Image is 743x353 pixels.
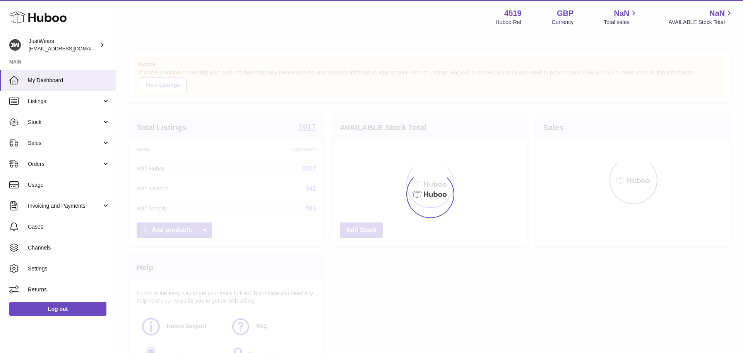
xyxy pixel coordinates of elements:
[29,45,114,52] span: [EMAIL_ADDRESS][DOMAIN_NAME]
[28,265,110,272] span: Settings
[28,244,110,251] span: Channels
[28,181,110,189] span: Usage
[504,8,522,19] strong: 4519
[28,160,102,168] span: Orders
[28,223,110,231] span: Cases
[709,8,725,19] span: NaN
[28,98,102,105] span: Listings
[614,8,629,19] span: NaN
[28,119,102,126] span: Stock
[9,39,21,51] img: internalAdmin-4519@internal.huboo.com
[29,38,98,52] div: JustWears
[668,19,734,26] span: AVAILABLE Stock Total
[604,19,638,26] span: Total sales
[28,77,110,84] span: My Dashboard
[28,286,110,293] span: Returns
[557,8,574,19] strong: GBP
[28,139,102,147] span: Sales
[668,8,734,26] a: NaN AVAILABLE Stock Total
[552,19,574,26] div: Currency
[9,302,106,316] a: Log out
[28,202,102,210] span: Invoicing and Payments
[604,8,638,26] a: NaN Total sales
[496,19,522,26] div: Huboo Ref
